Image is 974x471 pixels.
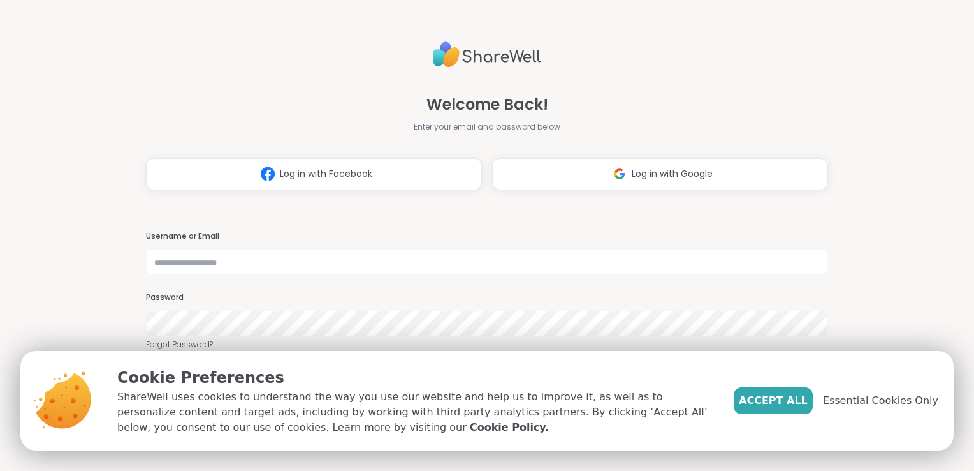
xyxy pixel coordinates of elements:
[414,121,560,133] span: Enter your email and password below
[146,231,828,242] h3: Username or Email
[256,162,280,186] img: ShareWell Logomark
[117,389,713,435] p: ShareWell uses cookies to understand the way you use our website and help us to improve it, as we...
[823,393,938,408] span: Essential Cookies Only
[426,93,548,116] span: Welcome Back!
[117,366,713,389] p: Cookie Preferences
[607,162,632,186] img: ShareWell Logomark
[433,36,541,73] img: ShareWell Logo
[632,167,713,181] span: Log in with Google
[492,158,828,190] button: Log in with Google
[146,158,482,190] button: Log in with Facebook
[146,339,828,350] a: Forgot Password?
[739,393,808,408] span: Accept All
[146,292,828,303] h3: Password
[470,420,549,435] a: Cookie Policy.
[280,167,372,181] span: Log in with Facebook
[734,387,813,414] button: Accept All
